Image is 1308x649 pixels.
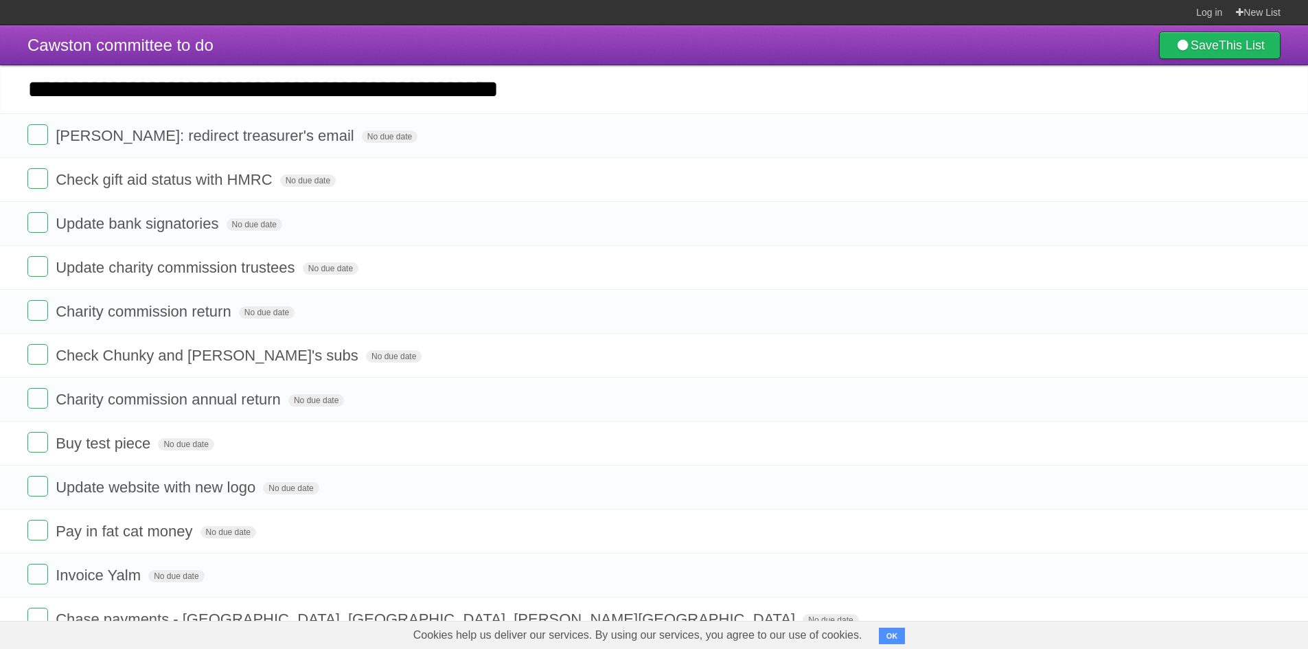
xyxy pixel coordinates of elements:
label: Done [27,256,48,277]
span: No due date [148,570,204,582]
span: Chase payments - [GEOGRAPHIC_DATA], [GEOGRAPHIC_DATA], [PERSON_NAME][GEOGRAPHIC_DATA] [56,611,799,628]
span: Update bank signatories [56,215,222,232]
span: No due date [303,262,358,275]
span: Update website with new logo [56,479,259,496]
b: This List [1219,38,1265,52]
span: No due date [280,174,336,187]
span: Charity commission annual return [56,391,284,408]
a: SaveThis List [1159,32,1281,59]
span: Pay in fat cat money [56,523,196,540]
label: Done [27,476,48,497]
label: Done [27,212,48,233]
span: No due date [158,438,214,451]
span: Check gift aid status with HMRC [56,171,275,188]
span: [PERSON_NAME]: redirect treasurer's email [56,127,358,144]
span: No due date [803,614,858,626]
span: No due date [366,350,422,363]
span: Update charity commission trustees [56,259,298,276]
label: Done [27,432,48,453]
label: Done [27,344,48,365]
span: No due date [362,130,417,143]
label: Done [27,300,48,321]
span: Buy test piece [56,435,154,452]
span: No due date [239,306,295,319]
span: Cawston committee to do [27,36,214,54]
label: Done [27,520,48,540]
label: Done [27,388,48,409]
label: Done [27,124,48,145]
label: Done [27,564,48,584]
span: Check Chunky and [PERSON_NAME]'s subs [56,347,362,364]
span: Charity commission return [56,303,235,320]
button: OK [879,628,906,644]
span: No due date [227,218,282,231]
span: No due date [288,394,344,407]
label: Done [27,608,48,628]
span: Cookies help us deliver our services. By using our services, you agree to our use of cookies. [400,622,876,649]
span: No due date [200,526,256,538]
label: Done [27,168,48,189]
span: Invoice Yalm [56,567,144,584]
span: No due date [263,482,319,494]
